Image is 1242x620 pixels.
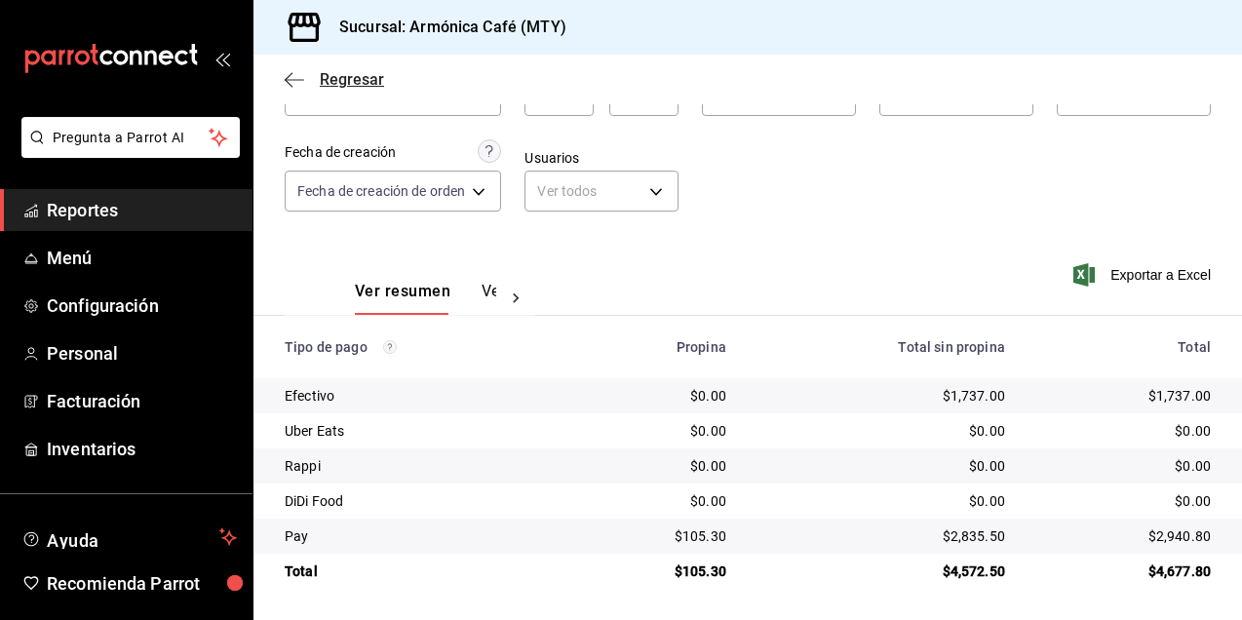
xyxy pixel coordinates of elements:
button: Exportar a Excel [1077,263,1211,287]
div: Efectivo [285,386,559,406]
div: Uber Eats [285,421,559,441]
button: open_drawer_menu [214,51,230,66]
div: $0.00 [590,421,726,441]
button: Ver resumen [355,282,450,315]
a: Pregunta a Parrot AI [14,141,240,162]
div: $0.00 [757,491,1005,511]
div: Ver todos [524,171,679,212]
span: Menú [47,245,237,271]
span: Fecha de creación de orden [297,181,465,201]
div: $0.00 [1036,456,1211,476]
div: $4,677.80 [1036,562,1211,581]
svg: Los pagos realizados con Pay y otras terminales son montos brutos. [383,340,397,354]
button: Ver pagos [482,282,555,315]
span: Configuración [47,292,237,319]
div: $0.00 [590,386,726,406]
div: Total [285,562,559,581]
span: Recomienda Parrot [47,570,237,597]
span: Ayuda [47,525,212,549]
div: Total sin propina [757,339,1005,355]
span: Facturación [47,388,237,414]
div: Fecha de creación [285,142,396,163]
div: Total [1036,339,1211,355]
label: Usuarios [524,151,679,165]
span: Personal [47,340,237,367]
button: Pregunta a Parrot AI [21,117,240,158]
div: DiDi Food [285,491,559,511]
div: Pay [285,526,559,546]
div: $0.00 [757,421,1005,441]
h3: Sucursal: Armónica Café (MTY) [324,16,566,39]
div: $105.30 [590,562,726,581]
div: $0.00 [590,491,726,511]
div: $0.00 [757,456,1005,476]
div: $1,737.00 [757,386,1005,406]
div: $1,737.00 [1036,386,1211,406]
span: Regresar [320,70,384,89]
div: Rappi [285,456,559,476]
div: $4,572.50 [757,562,1005,581]
button: Regresar [285,70,384,89]
div: $0.00 [1036,491,1211,511]
div: $0.00 [1036,421,1211,441]
span: Pregunta a Parrot AI [53,128,210,148]
span: Inventarios [47,436,237,462]
div: Propina [590,339,726,355]
div: $2,835.50 [757,526,1005,546]
div: Tipo de pago [285,339,559,355]
div: navigation tabs [355,282,496,315]
span: Reportes [47,197,237,223]
div: $0.00 [590,456,726,476]
div: $2,940.80 [1036,526,1211,546]
div: $105.30 [590,526,726,546]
